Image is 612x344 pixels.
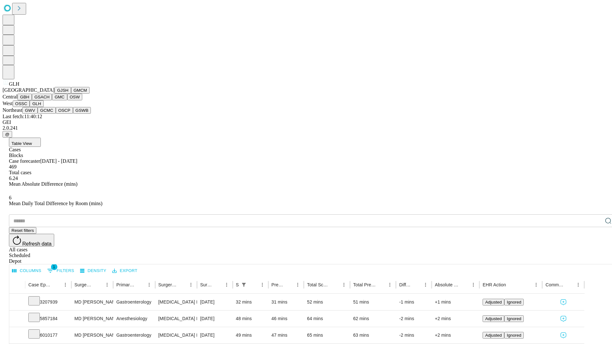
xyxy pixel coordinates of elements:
div: Case Epic Id [28,282,51,287]
span: Refresh data [22,241,52,247]
div: +2 mins [435,327,476,343]
button: Show filters [239,280,248,289]
button: Sort [376,280,385,289]
button: Menu [145,280,154,289]
button: Menu [293,280,302,289]
div: Comments [545,282,564,287]
button: GMC [52,94,67,100]
div: Gastroenterology [116,327,152,343]
button: Expand [12,330,22,341]
div: MD [PERSON_NAME] E Md [75,311,110,327]
div: [MEDICAL_DATA] FLEXIBLE PROXIMAL DIAGNOSTIC [158,294,194,310]
button: OSSC [13,100,30,107]
div: Total Predicted Duration [353,282,376,287]
button: Menu [222,280,231,289]
span: Central [3,94,18,99]
div: Total Scheduled Duration [307,282,330,287]
span: Reset filters [11,228,34,233]
button: Menu [186,280,195,289]
div: EHR Action [483,282,506,287]
span: [GEOGRAPHIC_DATA] [3,87,55,93]
button: Menu [61,280,70,289]
div: Scheduled In Room Duration [236,282,239,287]
div: [DATE] [200,311,229,327]
button: Adjusted [483,315,504,322]
div: Primary Service [116,282,135,287]
button: GCMC [38,107,56,114]
button: GBH [18,94,32,100]
span: @ [5,132,10,137]
button: Sort [460,280,469,289]
button: Sort [178,280,186,289]
button: Sort [565,280,574,289]
span: Case forecaster [9,158,40,164]
div: Surgeon Name [75,282,93,287]
div: 6010177 [28,327,68,343]
button: Sort [249,280,258,289]
div: MD [PERSON_NAME] E Md [75,294,110,310]
div: Predicted In Room Duration [272,282,284,287]
button: Menu [469,280,478,289]
div: [MEDICAL_DATA] FLEXIBLE PROXIMAL DIAGNOSTIC [158,327,194,343]
button: Adjusted [483,299,504,305]
button: Ignored [504,299,524,305]
button: Expand [12,313,22,325]
button: @ [3,131,12,138]
div: [DATE] [200,294,229,310]
span: Ignored [507,300,521,305]
button: Expand [12,297,22,308]
div: 52 mins [307,294,347,310]
div: 31 mins [272,294,301,310]
button: Menu [574,280,583,289]
div: Gastroenterology [116,294,152,310]
span: 1 [51,264,57,270]
span: Last fetch: 11:40:12 [3,114,42,119]
div: GEI [3,119,609,125]
button: Menu [103,280,112,289]
div: 1 active filter [239,280,248,289]
span: Mean Daily Total Difference by Room (mins) [9,201,102,206]
button: GMCM [71,87,90,94]
div: 64 mins [307,311,347,327]
span: Total cases [9,170,31,175]
div: Absolute Difference [435,282,459,287]
button: Refresh data [9,234,54,247]
button: Sort [213,280,222,289]
div: [MEDICAL_DATA] FLEXIBLE PROXIMAL DIAGNOSTIC [158,311,194,327]
div: Surgery Date [200,282,213,287]
button: Show filters [46,266,76,276]
span: Ignored [507,333,521,338]
div: 5857184 [28,311,68,327]
span: Adjusted [485,316,502,321]
div: 63 mins [353,327,393,343]
div: -2 mins [399,311,428,327]
button: Select columns [11,266,43,276]
div: 46 mins [272,311,301,327]
button: GLH [30,100,43,107]
div: 47 mins [272,327,301,343]
button: GSWB [73,107,91,114]
button: Ignored [504,315,524,322]
div: Anesthesiology [116,311,152,327]
div: Difference [399,282,412,287]
div: 3207939 [28,294,68,310]
button: Ignored [504,332,524,339]
button: Menu [258,280,267,289]
button: Export [111,266,139,276]
div: Surgery Name [158,282,177,287]
div: MD [PERSON_NAME] E Md [75,327,110,343]
div: -2 mins [399,327,428,343]
span: 6.24 [9,176,18,181]
button: GJSH [55,87,71,94]
button: GSACH [32,94,52,100]
div: 62 mins [353,311,393,327]
span: Northeast [3,107,22,113]
button: Adjusted [483,332,504,339]
div: 32 mins [236,294,265,310]
span: Adjusted [485,300,502,305]
button: OSW [67,94,83,100]
span: 6 [9,195,11,200]
div: +2 mins [435,311,476,327]
button: Menu [339,280,348,289]
button: Menu [532,280,541,289]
